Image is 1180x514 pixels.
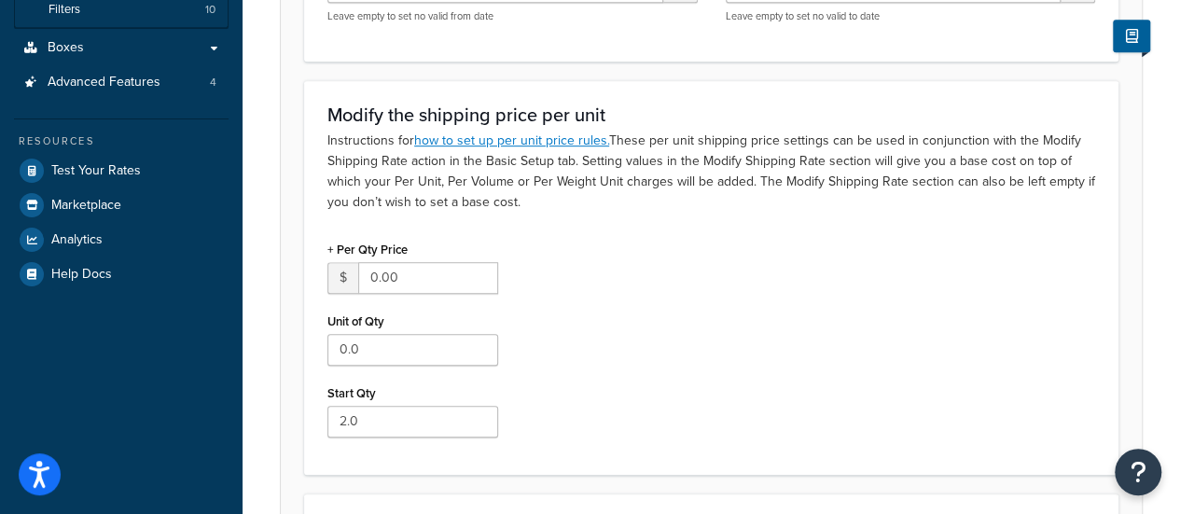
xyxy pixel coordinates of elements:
p: Leave empty to set no valid from date [327,9,698,23]
a: how to set up per unit price rules. [414,131,609,150]
span: Test Your Rates [51,163,141,179]
span: Advanced Features [48,75,160,90]
span: Marketplace [51,198,121,214]
label: Start Qty [327,386,376,400]
label: Unit of Qty [327,314,384,328]
div: Resources [14,133,229,149]
p: Leave empty to set no valid to date [726,9,1096,23]
a: Marketplace [14,188,229,222]
span: 10 [205,2,215,18]
a: Help Docs [14,257,229,291]
h3: Modify the shipping price per unit [327,104,1095,125]
li: Advanced Features [14,65,229,100]
button: Open Resource Center [1115,449,1161,495]
span: $ [327,262,358,294]
span: Boxes [48,40,84,56]
label: + Per Qty Price [327,243,408,257]
a: Advanced Features4 [14,65,229,100]
a: Boxes [14,31,229,65]
span: 4 [210,75,216,90]
p: Instructions for These per unit shipping price settings can be used in conjunction with the Modif... [327,131,1095,213]
span: Filters [49,2,80,18]
span: Analytics [51,232,103,248]
button: Show Help Docs [1113,20,1150,52]
span: Help Docs [51,267,112,283]
a: Analytics [14,223,229,257]
a: Test Your Rates [14,154,229,188]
